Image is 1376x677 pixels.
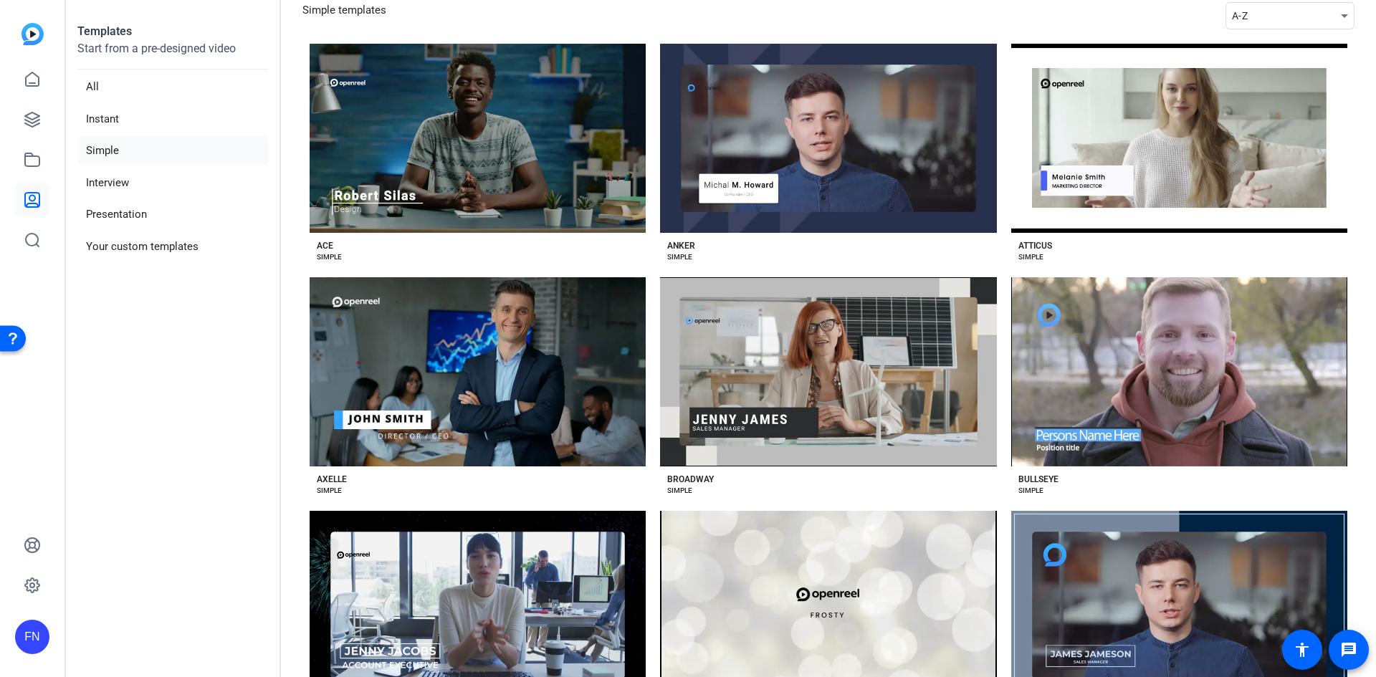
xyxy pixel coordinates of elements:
[1011,44,1347,233] button: Template image
[77,24,132,38] strong: Templates
[77,40,268,69] p: Start from a pre-designed video
[77,72,268,102] li: All
[1340,641,1357,658] mat-icon: message
[667,474,714,485] div: BROADWAY
[15,620,49,654] div: FN
[660,44,996,233] button: Template image
[660,277,996,466] button: Template image
[1011,277,1347,466] button: Template image
[1018,485,1043,496] div: SIMPLE
[302,2,386,29] h3: Simple templates
[1018,251,1043,263] div: SIMPLE
[1018,240,1052,251] div: ATTICUS
[21,23,44,45] img: blue-gradient.svg
[1018,474,1059,485] div: BULLSEYE
[317,240,333,251] div: ACE
[310,277,646,466] button: Template image
[1232,10,1248,21] span: A-Z
[317,485,342,496] div: SIMPLE
[667,251,692,263] div: SIMPLE
[77,200,268,229] li: Presentation
[77,105,268,134] li: Instant
[317,474,347,485] div: AXELLE
[317,251,342,263] div: SIMPLE
[1294,641,1311,658] mat-icon: accessibility
[310,44,646,233] button: Template image
[77,136,268,165] li: Simple
[77,232,268,261] li: Your custom templates
[667,485,692,496] div: SIMPLE
[77,168,268,198] li: Interview
[667,240,695,251] div: ANKER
